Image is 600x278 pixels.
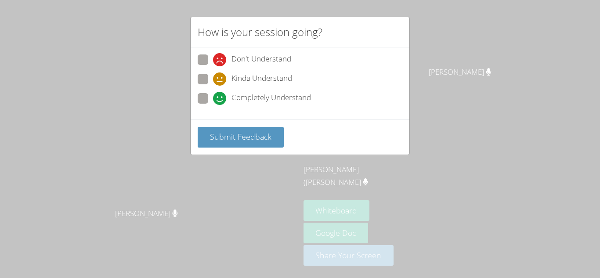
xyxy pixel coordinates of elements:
h2: How is your session going? [198,24,322,40]
span: Submit Feedback [210,131,271,142]
span: Kinda Understand [231,72,292,86]
button: Submit Feedback [198,127,284,148]
span: Completely Understand [231,92,311,105]
span: Don't Understand [231,53,291,66]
